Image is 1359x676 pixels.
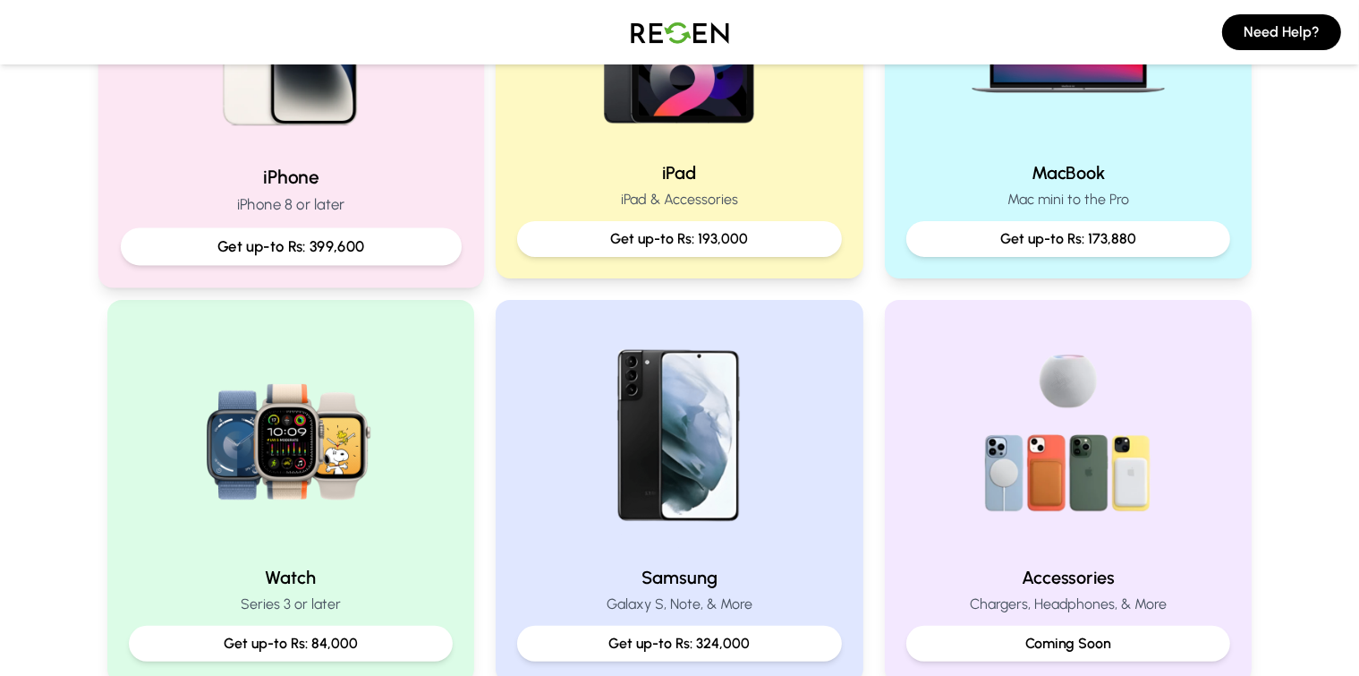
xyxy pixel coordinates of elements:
[531,228,828,250] p: Get up-to Rs: 193,000
[129,594,454,615] p: Series 3 or later
[517,594,842,615] p: Galaxy S, Note, & More
[906,565,1231,590] h2: Accessories
[517,189,842,210] p: iPad & Accessories
[517,160,842,185] h2: iPad
[565,321,794,551] img: Samsung
[135,235,446,258] p: Get up-to Rs: 399,600
[921,633,1217,655] p: Coming Soon
[954,321,1183,551] img: Accessories
[906,594,1231,615] p: Chargers, Headphones, & More
[921,228,1217,250] p: Get up-to Rs: 173,880
[176,321,405,551] img: Watch
[120,194,461,217] p: iPhone 8 or later
[1222,14,1341,50] button: Need Help?
[143,633,439,655] p: Get up-to Rs: 84,000
[906,189,1231,210] p: Mac mini to the Pro
[129,565,454,590] h2: Watch
[120,164,461,190] h2: iPhone
[617,7,743,57] img: Logo
[517,565,842,590] h2: Samsung
[531,633,828,655] p: Get up-to Rs: 324,000
[906,160,1231,185] h2: MacBook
